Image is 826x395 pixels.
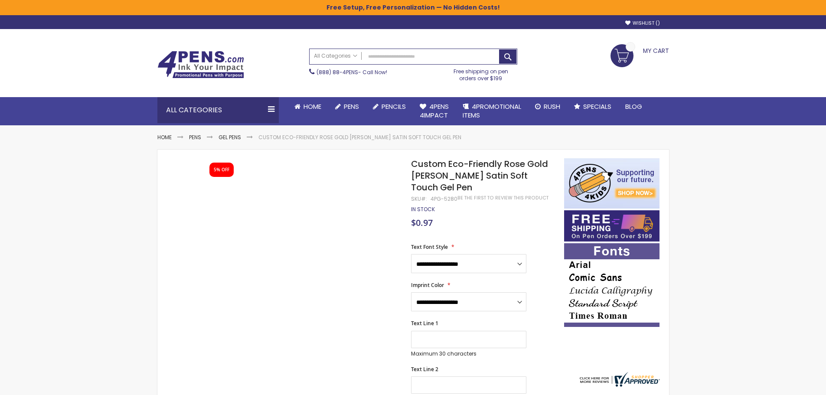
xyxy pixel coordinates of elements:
span: Blog [625,102,642,111]
a: Blog [618,97,649,116]
a: Pens [328,97,366,116]
span: Rush [544,102,560,111]
a: Gel Pens [219,134,241,141]
img: font-personalization-examples [564,243,659,327]
div: All Categories [157,97,279,123]
a: 4Pens4impact [413,97,456,125]
a: (888) 88-4PENS [317,69,358,76]
a: Be the first to review this product [457,195,548,201]
span: Custom Eco-Friendly Rose Gold [PERSON_NAME] Satin Soft Touch Gel Pen [411,158,548,193]
div: 4PG-5280 [431,196,457,202]
img: 4Pens Custom Pens and Promotional Products [157,51,244,78]
div: Availability [411,206,435,213]
img: 4pens 4 kids [564,158,659,209]
span: All Categories [314,52,357,59]
a: 4PROMOTIONALITEMS [456,97,528,125]
span: Specials [583,102,611,111]
a: Home [287,97,328,116]
strong: SKU [411,195,427,202]
span: Home [304,102,321,111]
span: In stock [411,206,435,213]
div: Free shipping on pen orders over $199 [444,65,517,82]
div: 5% OFF [214,167,229,173]
a: 4pens.com certificate URL [578,381,660,388]
a: Pencils [366,97,413,116]
span: Imprint Color [411,281,444,289]
span: 4Pens 4impact [420,102,449,120]
a: Pens [189,134,201,141]
span: Text Line 1 [411,320,438,327]
img: 4pens.com widget logo [578,372,660,387]
a: Rush [528,97,567,116]
a: Wishlist [625,20,660,26]
span: 4PROMOTIONAL ITEMS [463,102,521,120]
li: Custom Eco-Friendly Rose Gold [PERSON_NAME] Satin Soft Touch Gel Pen [258,134,461,141]
span: Text Font Style [411,243,448,251]
a: All Categories [310,49,362,63]
p: Maximum 30 characters [411,350,526,357]
a: Home [157,134,172,141]
img: Free shipping on orders over $199 [564,210,659,242]
span: Pencils [382,102,406,111]
span: $0.97 [411,217,433,229]
span: Text Line 2 [411,366,438,373]
a: Specials [567,97,618,116]
span: Pens [344,102,359,111]
span: - Call Now! [317,69,387,76]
